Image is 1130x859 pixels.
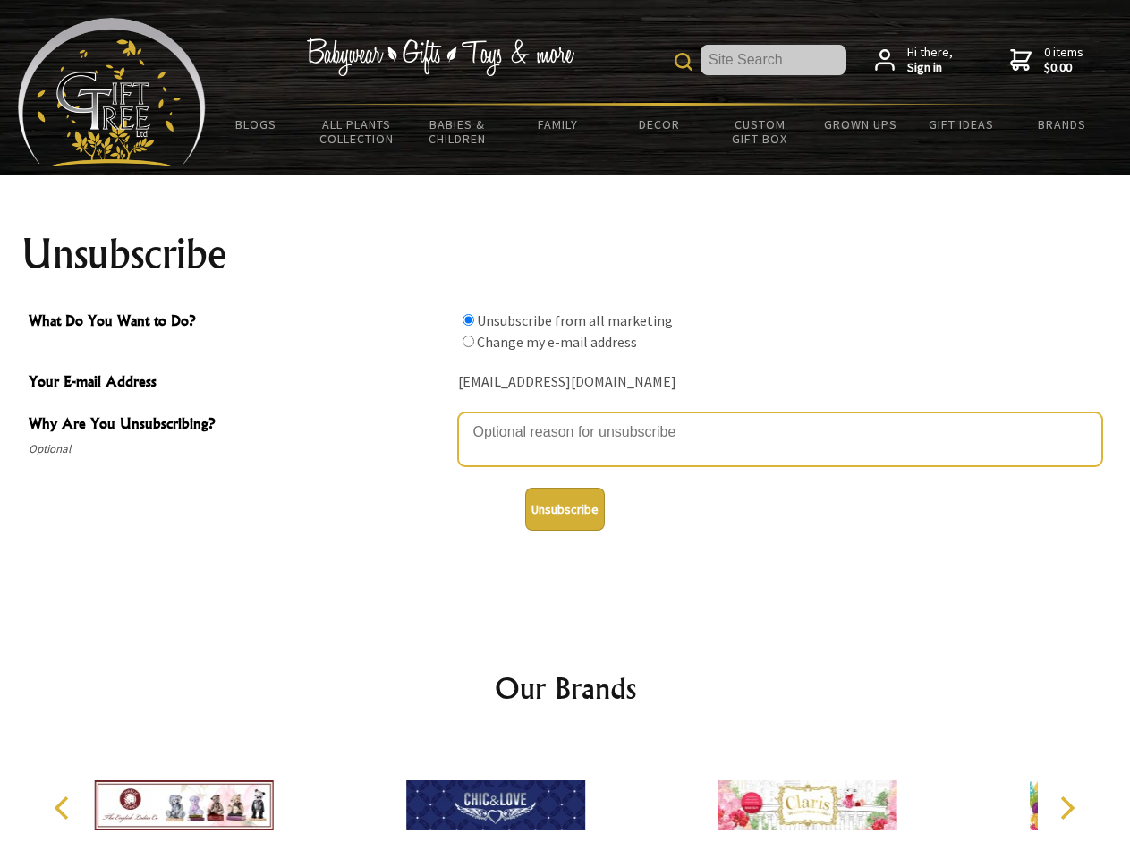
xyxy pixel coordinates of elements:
label: Change my e-mail address [477,333,637,351]
a: All Plants Collection [307,106,408,157]
span: Your E-mail Address [29,370,449,396]
a: Babies & Children [407,106,508,157]
a: Gift Ideas [911,106,1012,143]
button: Next [1047,788,1086,828]
input: What Do You Want to Do? [463,336,474,347]
span: Hi there, [907,45,953,76]
a: Brands [1012,106,1113,143]
span: Why Are You Unsubscribing? [29,412,449,438]
input: What Do You Want to Do? [463,314,474,326]
input: Site Search [701,45,846,75]
a: Family [508,106,609,143]
strong: Sign in [907,60,953,76]
button: Unsubscribe [525,488,605,531]
a: Hi there,Sign in [875,45,953,76]
img: product search [675,53,692,71]
button: Previous [45,788,84,828]
h2: Our Brands [36,667,1095,710]
h1: Unsubscribe [21,233,1109,276]
a: Grown Ups [810,106,911,143]
a: BLOGS [206,106,307,143]
img: Babywear - Gifts - Toys & more [306,38,574,76]
div: [EMAIL_ADDRESS][DOMAIN_NAME] [458,369,1102,396]
a: 0 items$0.00 [1010,45,1083,76]
label: Unsubscribe from all marketing [477,311,673,329]
textarea: Why Are You Unsubscribing? [458,412,1102,466]
span: Optional [29,438,449,460]
a: Decor [608,106,709,143]
span: What Do You Want to Do? [29,310,449,336]
img: Babyware - Gifts - Toys and more... [18,18,206,166]
span: 0 items [1044,44,1083,76]
a: Custom Gift Box [709,106,811,157]
strong: $0.00 [1044,60,1083,76]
